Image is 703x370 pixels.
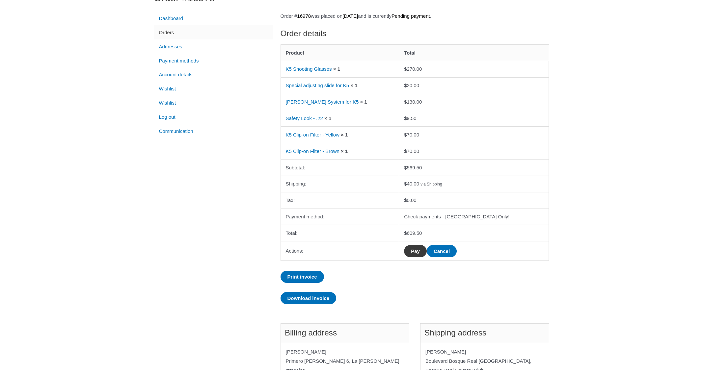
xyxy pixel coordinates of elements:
strong: × 1 [333,66,340,72]
strong: × 1 [341,132,348,137]
a: Orders [154,25,273,39]
a: Addresses [154,39,273,54]
bdi: 70.00 [404,132,419,137]
span: 40.00 [404,181,419,186]
a: Safety Look - .22 [286,115,323,121]
a: Cancel order 16978 [427,245,457,257]
a: Account details [154,68,273,82]
a: Wishlist [154,82,273,96]
a: K5 Clip-on Filter - Yellow [286,132,339,137]
th: Payment method: [281,209,399,225]
a: [PERSON_NAME] System for K5 [286,99,359,105]
a: Special adjusting slide for K5 [286,83,349,88]
span: $ [404,83,407,88]
span: $ [404,132,407,137]
nav: Account pages [154,12,273,138]
span: $ [404,115,407,121]
span: $ [404,197,407,203]
bdi: 130.00 [404,99,422,105]
bdi: 270.00 [404,66,422,72]
a: Pay for order 16978 [404,245,427,257]
span: 569.50 [404,165,422,170]
bdi: 9.50 [404,115,417,121]
th: Subtotal: [281,159,399,176]
bdi: 70.00 [404,148,419,154]
a: Log out [154,110,273,124]
a: Dashboard [154,12,273,26]
a: Print invoice [281,271,324,283]
p: Order # was placed on and is currently . [281,12,549,21]
a: K5 Shooting Glasses [286,66,332,72]
strong: × 1 [341,148,348,154]
a: K5 Clip-on Filter - Brown [286,148,339,154]
a: Wishlist [154,96,273,110]
a: Download invoice [281,292,337,304]
a: Payment methods [154,54,273,68]
span: $ [404,66,407,72]
strong: × 1 [360,99,367,105]
th: Actions: [281,241,399,260]
strong: × 1 [324,115,331,121]
a: Communication [154,124,273,138]
span: $ [404,148,407,154]
th: Total: [281,225,399,241]
span: 0.00 [404,197,417,203]
th: Tax: [281,192,399,209]
mark: 16978 [297,13,311,19]
h2: Shipping address [420,323,549,342]
span: 609.50 [404,230,422,236]
span: $ [404,181,407,186]
th: Product [281,45,399,61]
th: Total [399,45,549,61]
h2: Order details [281,28,549,39]
strong: × 1 [350,83,357,88]
h2: Billing address [281,323,410,342]
mark: Pending payment [392,13,430,19]
small: via Shipping [420,182,442,186]
th: Shipping: [281,176,399,192]
span: $ [404,99,407,105]
mark: [DATE] [342,13,358,19]
bdi: 20.00 [404,83,419,88]
span: $ [404,165,407,170]
span: $ [404,230,407,236]
td: Check payments - [GEOGRAPHIC_DATA] Only! [399,209,549,225]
